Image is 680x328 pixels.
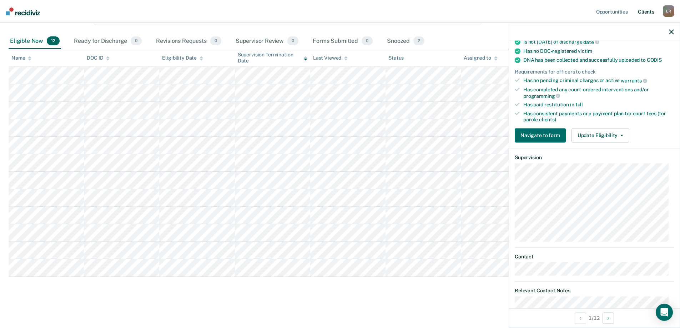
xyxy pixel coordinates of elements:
img: Recidiviz [6,7,40,15]
div: Revisions Requests [155,34,222,49]
button: Previous Opportunity [575,312,586,324]
div: Has completed any court-ordered interventions and/or [523,87,674,99]
div: Supervisor Review [234,34,300,49]
span: 0 [287,36,298,46]
div: Has no pending criminal charges or active [523,77,674,84]
span: clients) [539,117,556,122]
div: Name [11,55,31,61]
div: Has consistent payments or a payment plan for court fees (for parole [523,111,674,123]
div: Last Viewed [313,55,348,61]
button: Update Eligibility [571,128,629,142]
span: programming [523,93,560,99]
div: Eligibility Date [162,55,203,61]
div: Requirements for officers to check [515,69,674,75]
dt: Contact [515,253,674,259]
div: Ready for Discharge [72,34,143,49]
div: 1 / 12 [509,308,680,327]
div: Assigned to [464,55,497,61]
div: Eligible Now [9,34,61,49]
div: Supervision Termination Date [238,52,307,64]
div: Snoozed [386,34,426,49]
div: Is not [DATE] of discharge [523,39,674,45]
span: 2 [413,36,424,46]
span: warrants [621,78,647,84]
span: CODIS [647,57,662,62]
span: full [575,102,583,107]
div: Has paid restitution in [523,102,674,108]
dt: Supervision [515,154,674,160]
span: 0 [362,36,373,46]
span: 0 [210,36,221,46]
div: Open Intercom Messenger [656,304,673,321]
div: DNA has been collected and successfully uploaded to [523,57,674,63]
div: Forms Submitted [311,34,374,49]
div: DOC ID [87,55,110,61]
span: victim [578,48,592,54]
button: Navigate to form [515,128,566,142]
dt: Relevant Contact Notes [515,287,674,293]
span: 0 [131,36,142,46]
span: date [583,39,599,45]
div: Status [388,55,404,61]
div: L R [663,5,674,17]
button: Next Opportunity [603,312,614,324]
div: Has no DOC-registered [523,48,674,54]
a: Navigate to form [515,128,569,142]
span: 12 [47,36,60,46]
